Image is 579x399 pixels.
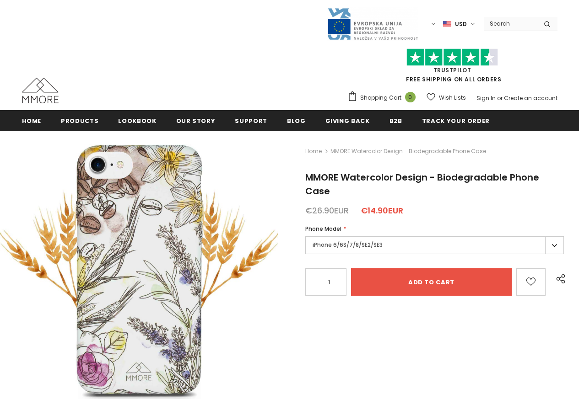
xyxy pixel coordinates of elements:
[287,110,306,131] a: Blog
[497,94,503,102] span: or
[22,117,42,125] span: Home
[305,146,322,157] a: Home
[390,117,402,125] span: B2B
[476,94,496,102] a: Sign In
[406,48,498,66] img: Trust Pilot Stars
[235,117,267,125] span: support
[443,20,451,28] img: USD
[176,117,216,125] span: Our Story
[235,110,267,131] a: support
[327,7,418,41] img: Javni Razpis
[504,94,557,102] a: Create an account
[347,91,420,105] a: Shopping Cart 0
[118,110,156,131] a: Lookbook
[176,110,216,131] a: Our Story
[455,20,467,29] span: USD
[325,110,370,131] a: Giving back
[347,53,557,83] span: FREE SHIPPING ON ALL ORDERS
[427,90,466,106] a: Wish Lists
[305,236,564,254] label: iPhone 6/6S/7/8/SE2/SE3
[433,66,471,74] a: Trustpilot
[22,78,59,103] img: MMORE Cases
[325,117,370,125] span: Giving back
[484,17,537,30] input: Search Site
[305,205,349,216] span: €26.90EUR
[422,117,490,125] span: Track your order
[305,225,341,233] span: Phone Model
[287,117,306,125] span: Blog
[61,110,98,131] a: Products
[305,171,539,197] span: MMORE Watercolor Design - Biodegradable Phone Case
[22,110,42,131] a: Home
[330,146,486,157] span: MMORE Watercolor Design - Biodegradable Phone Case
[361,205,403,216] span: €14.90EUR
[118,117,156,125] span: Lookbook
[61,117,98,125] span: Products
[439,93,466,102] span: Wish Lists
[422,110,490,131] a: Track your order
[390,110,402,131] a: B2B
[405,92,416,102] span: 0
[360,93,401,102] span: Shopping Cart
[351,268,512,296] input: Add to cart
[327,20,418,27] a: Javni Razpis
